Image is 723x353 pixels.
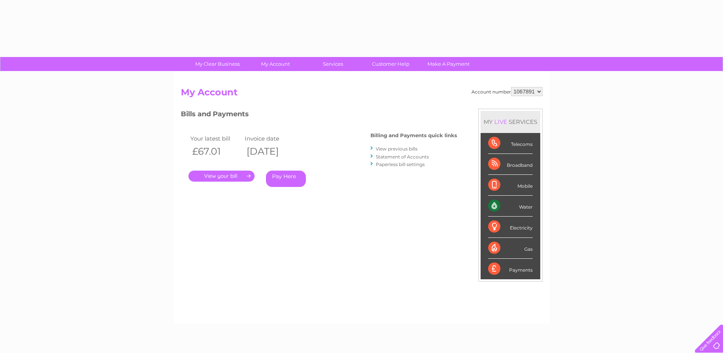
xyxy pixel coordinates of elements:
[359,57,422,71] a: Customer Help
[244,57,307,71] a: My Account
[488,238,533,259] div: Gas
[243,133,297,144] td: Invoice date
[188,133,243,144] td: Your latest bill
[188,144,243,159] th: £67.01
[488,133,533,154] div: Telecoms
[181,109,457,122] h3: Bills and Payments
[302,57,364,71] a: Services
[488,259,533,279] div: Payments
[186,57,249,71] a: My Clear Business
[376,146,418,152] a: View previous bills
[376,161,425,167] a: Paperless bill settings
[493,118,509,125] div: LIVE
[481,111,540,133] div: MY SERVICES
[488,154,533,175] div: Broadband
[243,144,297,159] th: [DATE]
[181,87,543,101] h2: My Account
[370,133,457,138] h4: Billing and Payments quick links
[488,217,533,237] div: Electricity
[471,87,543,96] div: Account number
[488,175,533,196] div: Mobile
[488,196,533,217] div: Water
[417,57,480,71] a: Make A Payment
[266,171,306,187] a: Pay Here
[188,171,255,182] a: .
[376,154,429,160] a: Statement of Accounts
